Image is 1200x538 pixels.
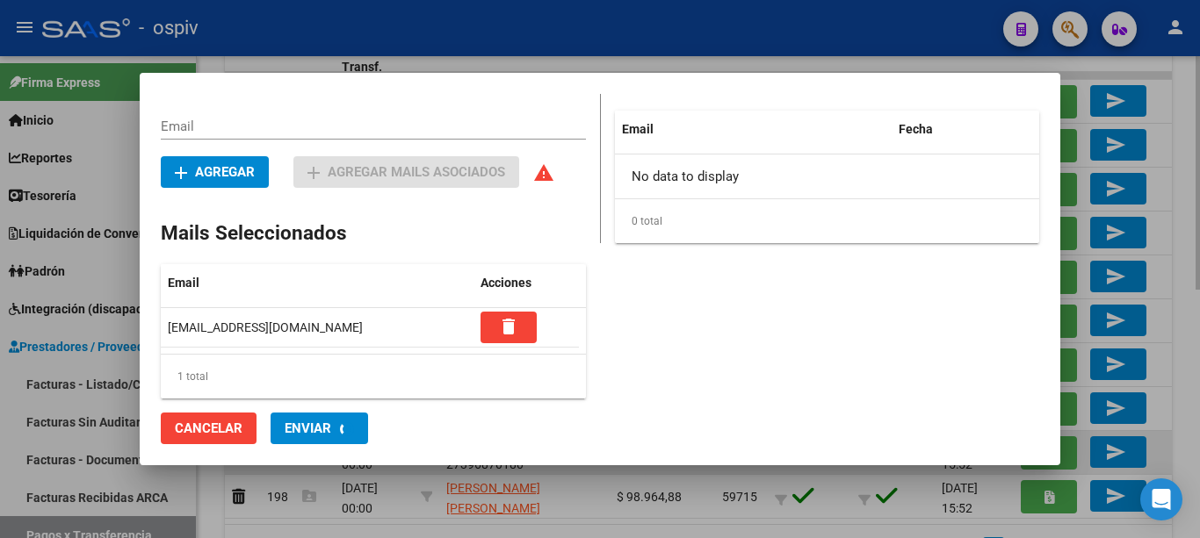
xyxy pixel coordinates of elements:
span: Acciones [481,276,531,290]
span: Cancelar [175,420,242,436]
button: Agregar mails asociados [293,156,519,188]
span: Agregar [175,164,255,180]
mat-icon: delete [498,316,519,337]
button: Cancelar [161,412,257,444]
span: Email [168,276,199,290]
datatable-header-cell: Acciones [473,264,579,302]
span: Enviar [285,420,331,436]
h2: Mails Seleccionados [161,219,586,248]
mat-icon: warning [533,162,554,183]
span: Email [622,122,654,136]
datatable-header-cell: Email [615,111,892,148]
span: buscandoelsol2012@hotmail.com [168,320,363,334]
span: Fecha [899,122,933,136]
div: Open Intercom Messenger [1140,478,1182,520]
mat-icon: add [303,162,324,183]
datatable-header-cell: Fecha [892,111,1032,148]
div: No data to display [615,154,1032,198]
div: 0 total [615,199,1039,243]
button: Enviar [271,412,368,444]
span: Agregar mails asociados [307,164,505,180]
div: 1 total [161,355,586,398]
datatable-header-cell: Email [161,264,473,302]
button: Agregar [161,156,269,188]
mat-icon: add [170,162,192,183]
